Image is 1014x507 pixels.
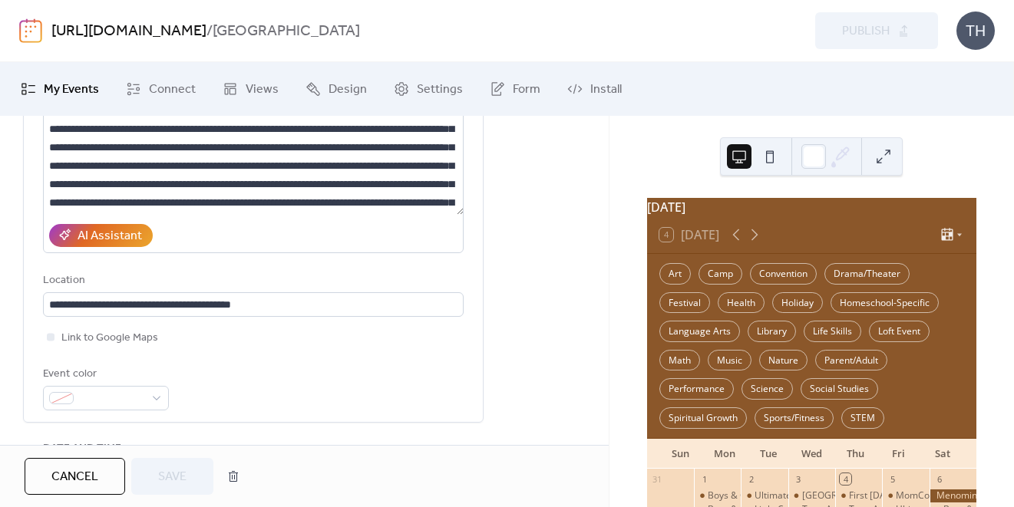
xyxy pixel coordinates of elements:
div: Parent/Adult [815,350,887,371]
a: Connect [114,68,207,110]
img: logo [19,18,42,43]
a: Install [556,68,633,110]
div: Spiritual Growth [659,407,747,429]
div: Wed [790,439,834,469]
div: 4 [840,473,851,485]
div: Sun [659,439,703,469]
div: AI Assistant [78,227,142,245]
div: Event color [43,365,166,384]
div: Science [742,378,793,400]
a: My Events [9,68,111,110]
div: Math [659,350,700,371]
div: MomCo Meeting [882,489,929,502]
div: Health [718,292,765,314]
div: Tue [746,439,790,469]
button: Cancel [25,458,125,495]
div: 5 [887,473,898,485]
div: [GEOGRAPHIC_DATA]: HomeSchool Skating [802,489,988,502]
div: Location [43,272,461,290]
div: Convention [750,263,817,285]
div: Performance [659,378,734,400]
div: 31 [652,473,663,485]
div: 1 [699,473,710,485]
span: Connect [149,81,196,99]
div: Life Skills [804,321,861,342]
a: [URL][DOMAIN_NAME] [51,17,206,46]
a: Views [211,68,290,110]
div: Sports/Fitness [755,407,834,429]
button: AI Assistant [49,224,153,247]
span: Install [590,81,622,99]
div: Neenah Plaza: HomeSchool Skating [788,489,835,502]
div: Mon [702,439,746,469]
a: Form [478,68,552,110]
div: Homeschool-Specific [831,292,939,314]
span: Views [246,81,279,99]
span: Settings [417,81,463,99]
div: Library [748,321,796,342]
div: Boys & Girls Brigade: Climbing Club [708,489,860,502]
div: Menominee Park Zoo: Snooze at the Zoo [930,489,976,502]
div: Camp [699,263,742,285]
span: Form [513,81,540,99]
div: Ultimate Fusion Athletics: Family Open Gym [741,489,788,502]
div: TH [956,12,995,50]
div: Fri [877,439,920,469]
span: Link to Google Maps [61,329,158,347]
div: Music [708,350,751,371]
div: [DATE] [647,198,976,216]
div: Language Arts [659,321,740,342]
div: First [DATE] Books and Treats [849,489,976,502]
div: Art [659,263,691,285]
div: Holiday [772,292,823,314]
div: First Thursday Books and Treats [835,489,882,502]
div: 2 [745,473,757,485]
div: MomCo Meeting [896,489,967,502]
a: Design [294,68,378,110]
div: STEM [841,407,884,429]
div: Nature [759,350,808,371]
a: Settings [382,68,474,110]
b: / [206,17,213,46]
div: 3 [793,473,804,485]
b: [GEOGRAPHIC_DATA] [213,17,360,46]
div: Drama/Theater [824,263,910,285]
div: Festival [659,292,710,314]
span: Cancel [51,468,98,486]
span: Design [329,81,367,99]
div: Thu [834,439,877,469]
div: Loft Event [869,321,930,342]
div: Sat [920,439,964,469]
div: Boys & Girls Brigade: Climbing Club [694,489,741,502]
div: Ultimate Fusion Athletics: Family Open Gym [755,489,940,502]
div: Social Studies [801,378,878,400]
div: 6 [934,473,946,485]
span: Date and time [43,440,121,458]
span: My Events [44,81,99,99]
